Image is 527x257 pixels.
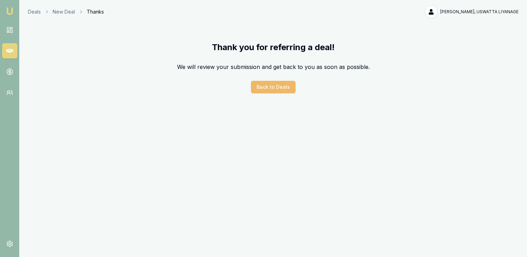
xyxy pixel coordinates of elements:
[87,8,104,15] span: Thanks
[28,8,41,15] a: Deals
[28,8,104,15] nav: breadcrumb
[440,9,519,15] span: [PERSON_NAME], USWATTA LIYANAGE
[251,81,296,93] button: Back to Deals
[251,83,296,90] a: Back to Deals
[53,8,75,15] a: New Deal
[6,7,14,15] img: emu-icon-u.png
[31,63,516,71] p: We will review your submission and get back to you as soon as possible.
[31,42,516,53] h2: Thank you for referring a deal!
